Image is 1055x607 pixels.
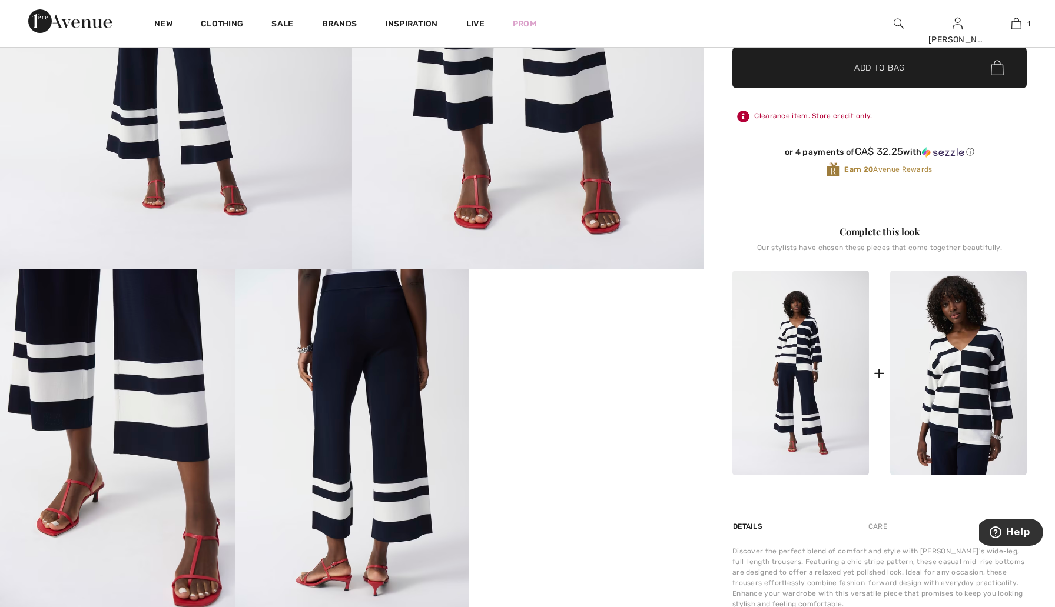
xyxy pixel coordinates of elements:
[844,164,932,175] span: Avenue Rewards
[201,19,243,31] a: Clothing
[732,47,1027,88] button: Add to Bag
[987,16,1045,31] a: 1
[922,147,964,158] img: Sezzle
[827,162,840,178] img: Avenue Rewards
[732,106,1027,127] div: Clearance item. Store credit only.
[953,18,963,29] a: Sign In
[858,516,897,537] div: Care
[732,516,765,537] div: Details
[385,19,437,31] span: Inspiration
[874,360,885,386] div: +
[154,19,172,31] a: New
[953,16,963,31] img: My Info
[732,146,1027,158] div: or 4 payments of with
[1027,18,1030,29] span: 1
[1011,16,1021,31] img: My Bag
[928,34,986,46] div: [PERSON_NAME]
[855,145,904,157] span: CA$ 32.25
[513,18,536,30] a: Prom
[732,225,1027,239] div: Complete this look
[466,18,485,30] a: Live
[469,269,704,386] video: Your browser does not support the video tag.
[990,516,1027,537] div: Shipping
[732,146,1027,162] div: or 4 payments ofCA$ 32.25withSezzle Click to learn more about Sezzle
[894,16,904,31] img: search the website
[991,60,1004,75] img: Bag.svg
[732,271,869,475] img: Striped Casual Wide-Leg Trousers Style 251945
[28,9,112,33] img: 1ère Avenue
[322,19,357,31] a: Brands
[271,19,293,31] a: Sale
[732,244,1027,261] div: Our stylists have chosen these pieces that come together beautifully.
[854,62,905,74] span: Add to Bag
[979,519,1043,548] iframe: Opens a widget where you can find more information
[844,165,873,174] strong: Earn 20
